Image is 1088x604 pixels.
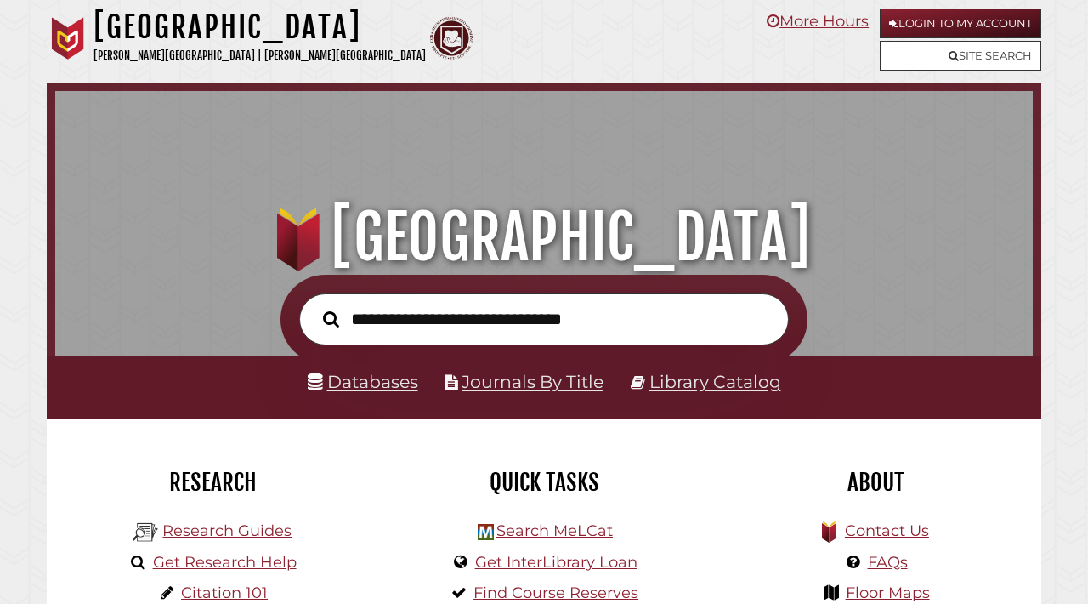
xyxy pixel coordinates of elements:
a: Contact Us [845,521,929,540]
a: Research Guides [162,521,292,540]
a: Journals By Title [462,371,603,392]
p: [PERSON_NAME][GEOGRAPHIC_DATA] | [PERSON_NAME][GEOGRAPHIC_DATA] [93,46,426,66]
a: Library Catalog [649,371,781,392]
a: Get Research Help [153,553,297,572]
i: Search [323,311,339,328]
a: Login to My Account [880,9,1041,38]
h1: [GEOGRAPHIC_DATA] [71,200,1017,275]
a: Site Search [880,41,1041,71]
h1: [GEOGRAPHIC_DATA] [93,9,426,46]
h2: Quick Tasks [391,468,697,497]
img: Calvin University [47,17,89,60]
button: Search [314,306,348,331]
a: Databases [308,371,418,392]
h2: About [722,468,1028,497]
a: Find Course Reserves [473,584,638,602]
img: Calvin Theological Seminary [430,17,473,60]
a: FAQs [868,553,908,572]
a: Citation 101 [181,584,268,602]
a: Floor Maps [846,584,930,602]
a: More Hours [767,12,869,31]
img: Hekman Library Logo [478,524,494,540]
a: Get InterLibrary Loan [475,553,637,572]
a: Search MeLCat [496,521,613,540]
h2: Research [59,468,365,497]
img: Hekman Library Logo [133,520,158,545]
